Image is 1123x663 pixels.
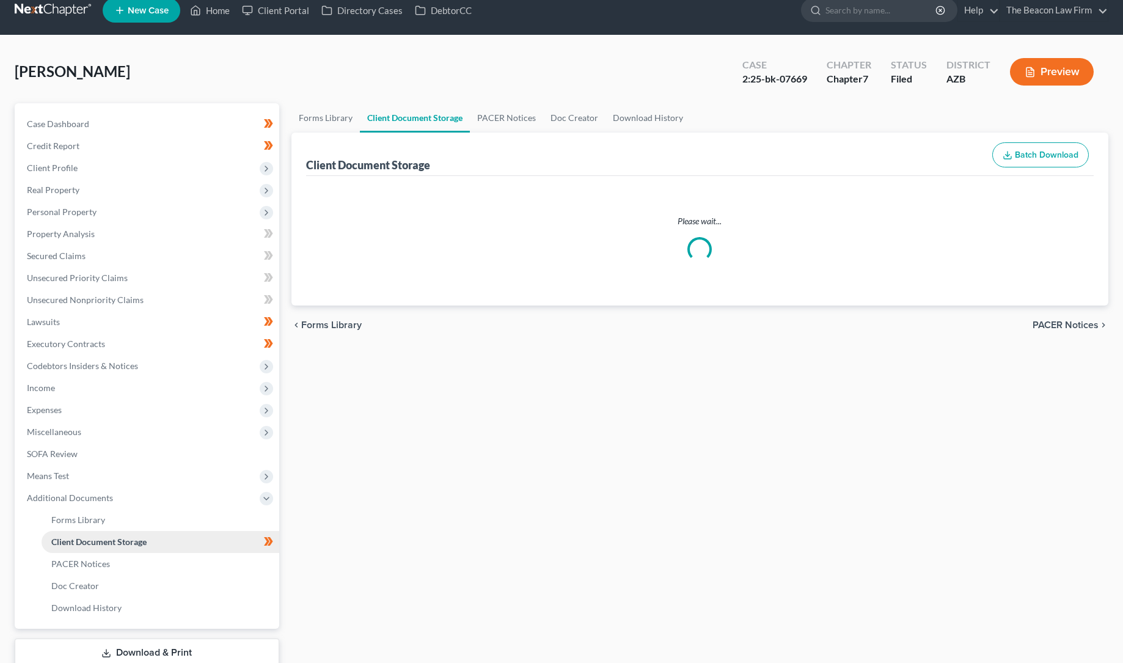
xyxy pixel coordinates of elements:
a: Forms Library [291,103,360,133]
span: Doc Creator [51,581,99,591]
span: Case Dashboard [27,119,89,129]
div: District [946,58,990,72]
span: Forms Library [51,515,105,525]
span: Batch Download [1015,150,1078,160]
span: Executory Contracts [27,339,105,349]
span: Codebtors Insiders & Notices [27,361,138,371]
button: Preview [1010,58,1094,86]
div: Chapter [827,72,871,86]
button: chevron_left Forms Library [291,320,362,330]
span: Client Profile [27,163,78,173]
span: Additional Documents [27,493,113,503]
span: Download History [51,603,122,613]
a: Lawsuits [17,311,279,333]
span: Miscellaneous [27,427,81,437]
a: Doc Creator [543,103,605,133]
span: Unsecured Nonpriority Claims [27,295,144,305]
a: PACER Notices [42,553,279,575]
a: Executory Contracts [17,333,279,355]
button: PACER Notices chevron_right [1033,320,1108,330]
span: Forms Library [301,320,362,330]
span: Credit Report [27,141,79,151]
span: New Case [128,6,169,15]
a: Unsecured Nonpriority Claims [17,289,279,311]
span: Income [27,383,55,393]
i: chevron_left [291,320,301,330]
a: Secured Claims [17,245,279,267]
div: Chapter [827,58,871,72]
a: Client Document Storage [360,103,470,133]
a: Forms Library [42,509,279,531]
span: Property Analysis [27,229,95,239]
span: PACER Notices [1033,320,1099,330]
span: Client Document Storage [51,537,147,547]
span: Unsecured Priority Claims [27,273,128,283]
a: PACER Notices [470,103,543,133]
span: Real Property [27,185,79,195]
a: Download History [605,103,690,133]
a: SOFA Review [17,443,279,465]
span: PACER Notices [51,559,110,569]
a: Credit Report [17,135,279,157]
div: Client Document Storage [306,158,430,172]
a: Unsecured Priority Claims [17,267,279,289]
span: Lawsuits [27,317,60,327]
a: Doc Creator [42,575,279,597]
div: Case [742,58,807,72]
div: 2:25-bk-07669 [742,72,807,86]
span: SOFA Review [27,449,78,459]
span: Personal Property [27,207,97,217]
p: Please wait... [309,215,1092,227]
div: AZB [946,72,990,86]
span: 7 [863,73,868,84]
a: Property Analysis [17,223,279,245]
span: [PERSON_NAME] [15,62,130,80]
i: chevron_right [1099,320,1108,330]
div: Filed [891,72,927,86]
span: Means Test [27,471,69,481]
div: Status [891,58,927,72]
span: Expenses [27,405,62,415]
a: Download History [42,597,279,619]
a: Client Document Storage [42,531,279,553]
span: Secured Claims [27,251,86,261]
button: Batch Download [992,142,1089,168]
a: Case Dashboard [17,113,279,135]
